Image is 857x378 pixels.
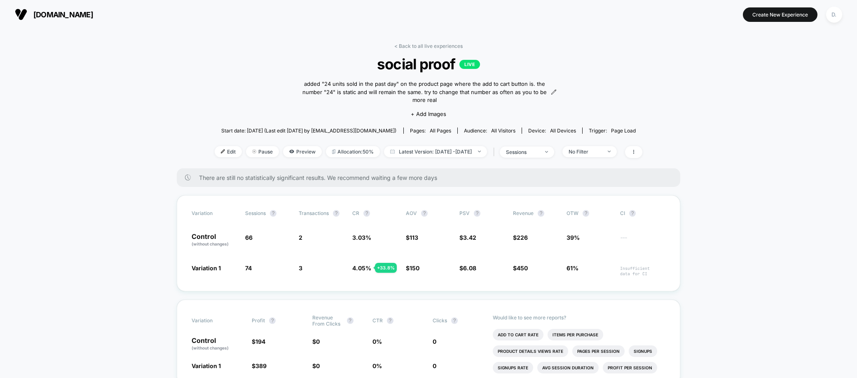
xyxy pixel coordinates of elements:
span: Device: [522,128,582,134]
span: 113 [410,234,418,241]
p: Would like to see more reports? [493,314,665,321]
span: Pause [246,146,279,157]
button: ? [333,210,340,217]
span: $ [252,338,265,345]
button: Create New Experience [743,7,817,22]
span: 61% [567,265,578,272]
span: 450 [517,265,528,272]
span: Variation [192,314,237,327]
li: Product Details Views Rate [493,345,568,357]
span: $ [312,338,320,345]
div: sessions [506,149,539,155]
span: 0 % [372,362,382,369]
span: Latest Version: [DATE] - [DATE] [384,146,487,157]
li: Profit Per Session [603,362,657,373]
span: Clicks [433,317,447,324]
span: Page Load [611,128,636,134]
span: AOV [406,210,417,216]
span: $ [252,362,267,369]
span: 3.03 % [352,234,371,241]
span: 4.05 % [352,265,371,272]
img: edit [221,149,225,154]
span: Insufficient data for CI [620,266,665,276]
span: 39% [567,234,580,241]
span: Sessions [245,210,266,216]
p: Control [192,233,237,247]
button: ? [269,317,276,324]
span: social proof [236,55,621,73]
img: Visually logo [15,8,27,21]
span: all pages [430,128,451,134]
span: Revenue From Clicks [312,314,343,327]
div: Trigger: [589,128,636,134]
span: 74 [245,265,252,272]
button: ? [538,210,544,217]
li: Pages Per Session [572,345,625,357]
span: Preview [283,146,322,157]
span: Variation 1 [192,362,221,369]
span: $ [406,265,419,272]
span: OTW [567,210,612,217]
span: Edit [215,146,242,157]
span: Start date: [DATE] (Last edit [DATE] by [EMAIL_ADDRESS][DOMAIN_NAME]) [221,128,396,134]
img: end [478,151,481,152]
span: 0 [433,362,436,369]
li: Signups Rate [493,362,533,373]
span: 0 [316,338,320,345]
span: 6.08 [463,265,476,272]
span: 3 [299,265,302,272]
span: $ [513,234,528,241]
img: end [545,151,548,153]
span: Transactions [299,210,329,216]
span: 3.42 [463,234,476,241]
span: all devices [550,128,576,134]
button: ? [421,210,428,217]
span: $ [312,362,320,369]
button: D. [824,6,845,23]
span: Allocation: 50% [326,146,380,157]
span: 389 [255,362,267,369]
button: ? [387,317,393,324]
span: (without changes) [192,241,229,246]
li: Avg Session Duration [537,362,599,373]
span: [DOMAIN_NAME] [33,10,93,19]
span: Revenue [513,210,534,216]
button: ? [270,210,276,217]
span: There are still no statistically significant results. We recommend waiting a few more days [199,174,664,181]
img: rebalance [332,149,335,154]
div: + 33.8 % [375,263,397,273]
span: 66 [245,234,253,241]
span: 226 [517,234,528,241]
p: Control [192,337,244,351]
span: 0 [316,362,320,369]
button: ? [583,210,589,217]
div: D. [826,7,842,23]
span: (without changes) [192,345,229,350]
span: + Add Images [411,111,446,117]
span: Variation [192,210,237,217]
span: 150 [410,265,419,272]
span: $ [459,234,476,241]
span: Profit [252,317,265,324]
img: end [252,149,256,154]
div: Pages: [410,128,451,134]
img: calendar [390,149,395,154]
span: added "24 units sold in the past day" on the product page where the add to cart button is. the nu... [300,80,549,104]
span: $ [513,265,528,272]
li: Signups [629,345,657,357]
span: --- [620,235,665,247]
button: ? [474,210,480,217]
span: $ [406,234,418,241]
span: PSV [459,210,470,216]
span: Variation 1 [192,265,221,272]
p: LIVE [459,60,480,69]
span: 2 [299,234,302,241]
span: CTR [372,317,383,324]
button: ? [629,210,636,217]
button: ? [363,210,370,217]
span: 0 % [372,338,382,345]
button: ? [347,317,354,324]
div: Audience: [464,128,515,134]
li: Items Per Purchase [548,329,603,340]
div: No Filter [569,149,602,155]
